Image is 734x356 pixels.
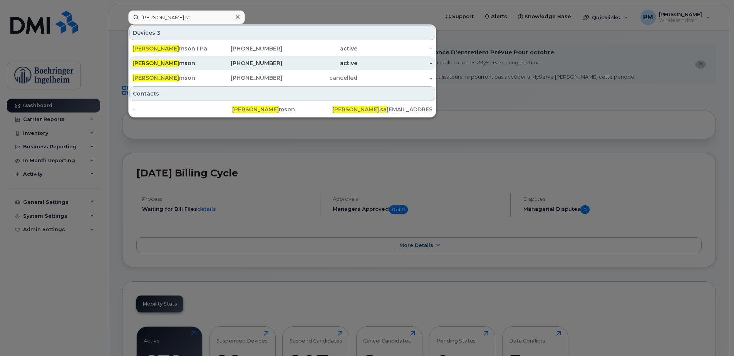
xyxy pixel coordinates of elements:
div: [PHONE_NUMBER] [208,74,283,82]
span: 3 [157,29,161,37]
div: Devices [129,25,435,40]
div: mson [232,106,332,113]
div: mson I Pad [132,45,208,52]
div: active [282,59,357,67]
span: [PERSON_NAME] [232,106,279,113]
span: [PERSON_NAME] [332,106,379,113]
a: [PERSON_NAME]mson I Pad[PHONE_NUMBER]active- [129,42,435,55]
div: - [132,106,232,113]
div: mson [132,59,208,67]
div: - [357,74,432,82]
span: [PERSON_NAME] [132,60,179,67]
div: active [282,45,357,52]
div: - [357,59,432,67]
div: . [EMAIL_ADDRESS][DOMAIN_NAME] [332,106,432,113]
a: -[PERSON_NAME]mson[PERSON_NAME].sa[EMAIL_ADDRESS][DOMAIN_NAME] [129,102,435,116]
div: [PHONE_NUMBER] [208,59,283,67]
a: [PERSON_NAME]mson[PHONE_NUMBER]cancelled- [129,71,435,85]
div: [PHONE_NUMBER] [208,45,283,52]
div: Contacts [129,86,435,101]
span: [PERSON_NAME] [132,45,179,52]
a: [PERSON_NAME]mson[PHONE_NUMBER]active- [129,56,435,70]
span: sa [380,106,387,113]
div: mson [132,74,208,82]
div: - [357,45,432,52]
span: [PERSON_NAME] [132,74,179,81]
div: cancelled [282,74,357,82]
